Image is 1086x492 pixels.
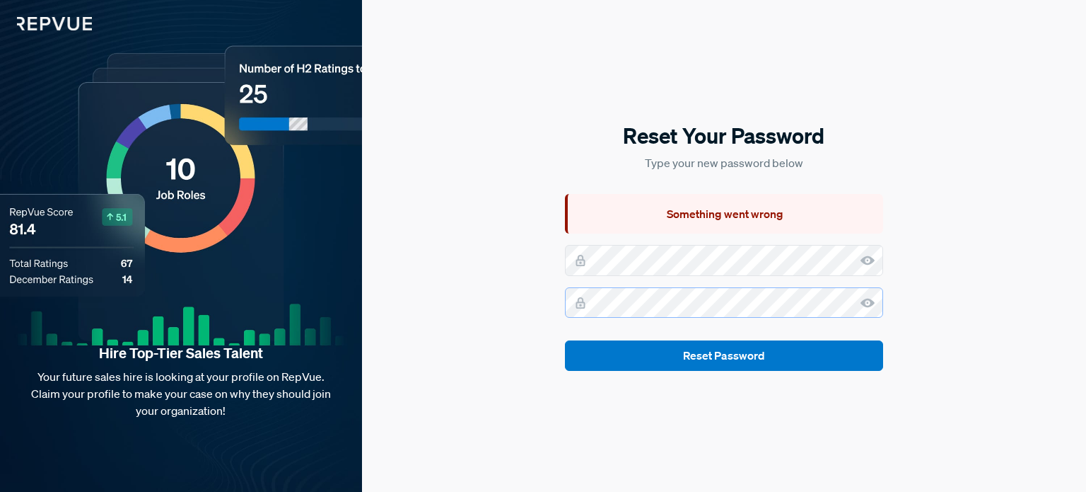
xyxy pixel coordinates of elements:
[565,121,883,151] h5: Reset Your Password
[23,368,339,419] p: Your future sales hire is looking at your profile on RepVue. Claim your profile to make your case...
[565,341,883,371] button: Reset Password
[565,154,883,171] p: Type your new password below
[565,194,883,234] div: Something went wrong
[23,344,339,362] strong: Hire Top-Tier Sales Talent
